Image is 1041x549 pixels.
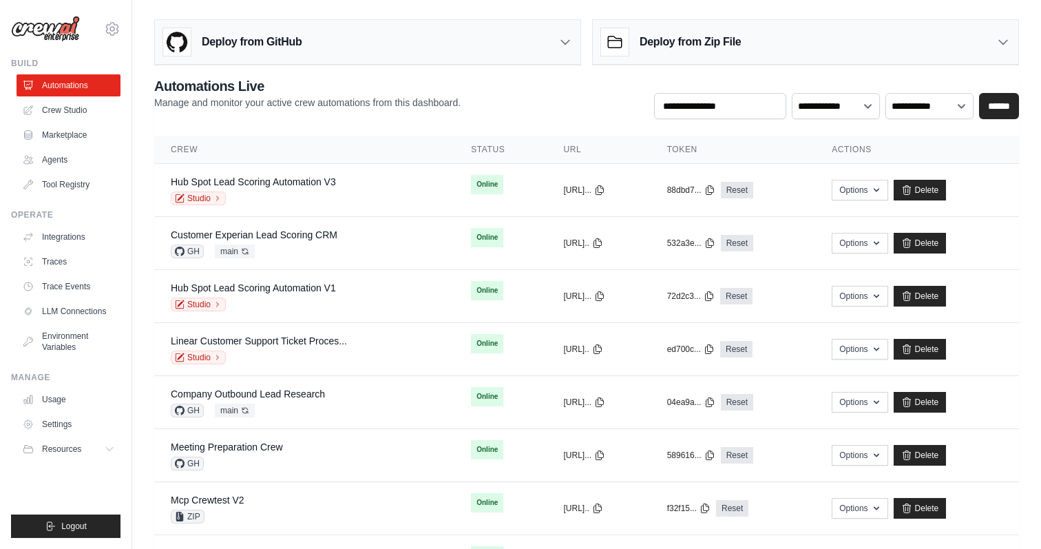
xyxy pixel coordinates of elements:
[202,34,302,50] h3: Deploy from GitHub
[17,226,120,248] a: Integrations
[471,440,503,459] span: Online
[651,136,816,164] th: Token
[171,404,204,417] span: GH
[667,344,715,355] button: ed700c...
[171,351,226,364] a: Studio
[894,286,947,307] a: Delete
[894,392,947,413] a: Delete
[832,286,887,307] button: Options
[721,447,753,464] a: Reset
[471,281,503,300] span: Online
[11,515,120,538] button: Logout
[471,493,503,512] span: Online
[894,498,947,519] a: Delete
[667,450,715,461] button: 589616...
[716,500,748,517] a: Reset
[17,99,120,121] a: Crew Studio
[17,74,120,96] a: Automations
[667,185,715,196] button: 88dbd7...
[832,445,887,466] button: Options
[17,438,120,460] button: Resources
[721,394,753,411] a: Reset
[11,209,120,220] div: Operate
[17,174,120,196] a: Tool Registry
[721,182,753,198] a: Reset
[832,392,887,413] button: Options
[17,325,120,358] a: Environment Variables
[11,16,80,42] img: Logo
[471,175,503,194] span: Online
[815,136,1019,164] th: Actions
[667,503,711,514] button: f32f15...
[171,176,336,187] a: Hub Spot Lead Scoring Automation V3
[171,298,226,311] a: Studio
[667,238,715,249] button: 532a3e...
[163,28,191,56] img: GitHub Logo
[894,445,947,466] a: Delete
[154,96,461,110] p: Manage and monitor your active crew automations from this dashboard.
[17,251,120,273] a: Traces
[17,276,120,298] a: Trace Events
[454,136,547,164] th: Status
[17,124,120,146] a: Marketplace
[171,229,337,240] a: Customer Experian Lead Scoring CRM
[171,389,325,400] a: Company Outbound Lead Research
[832,498,887,519] button: Options
[154,136,454,164] th: Crew
[832,180,887,200] button: Options
[61,521,87,532] span: Logout
[547,136,650,164] th: URL
[667,397,715,408] button: 04ea9a...
[171,495,244,506] a: Mcp Crewtest V2
[11,372,120,383] div: Manage
[171,457,204,470] span: GH
[894,339,947,360] a: Delete
[171,245,204,258] span: GH
[667,291,715,302] button: 72d2c3...
[17,149,120,171] a: Agents
[171,510,204,524] span: ZIP
[215,404,255,417] span: main
[471,387,503,406] span: Online
[42,444,81,455] span: Resources
[832,339,887,360] button: Options
[471,334,503,353] span: Online
[17,413,120,435] a: Settings
[171,191,226,205] a: Studio
[11,58,120,69] div: Build
[17,389,120,411] a: Usage
[640,34,741,50] h3: Deploy from Zip File
[894,233,947,253] a: Delete
[894,180,947,200] a: Delete
[215,245,255,258] span: main
[720,288,753,304] a: Reset
[17,300,120,322] a: LLM Connections
[721,235,753,251] a: Reset
[154,76,461,96] h2: Automations Live
[171,282,336,293] a: Hub Spot Lead Scoring Automation V1
[471,228,503,247] span: Online
[832,233,887,253] button: Options
[720,341,753,358] a: Reset
[171,442,283,453] a: Meeting Preparation Crew
[171,335,347,346] a: Linear Customer Support Ticket Proces...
